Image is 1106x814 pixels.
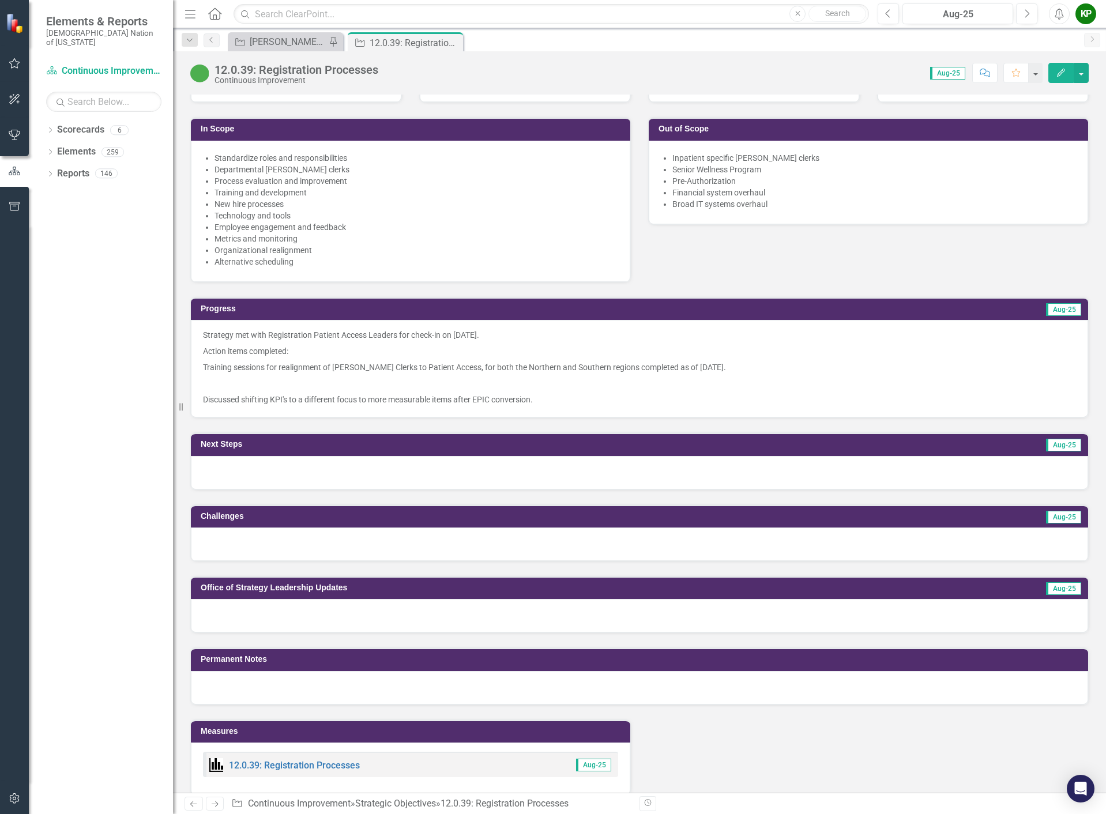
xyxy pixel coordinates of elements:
[215,63,378,76] div: 12.0.39: Registration Processes
[215,187,618,198] p: Training and development​
[46,28,161,47] small: [DEMOGRAPHIC_DATA] Nation of [US_STATE]
[201,583,908,592] h3: Office of Strategy Leadership Updates
[215,244,618,256] p: Organizational realignment​
[201,512,679,521] h3: Challenges
[201,304,633,313] h3: Progress
[248,798,351,809] a: Continuous Improvement
[203,329,1076,343] p: Strategy met with Registration Patient Access Leaders for check-in on [DATE].
[825,9,850,18] span: Search
[576,759,611,771] span: Aug-25
[215,198,618,210] p: New hire processes​
[808,6,866,22] button: Search
[1046,439,1081,451] span: Aug-25
[215,164,618,175] p: Departmental [PERSON_NAME] clerks​
[203,391,1076,405] p: Discussed shifting KPI's to a different focus to more measurable items after EPIC conversion.
[906,7,1009,21] div: Aug-25
[46,92,161,112] input: Search Below...
[672,152,1076,164] p: Inpatient specific [PERSON_NAME] clerks​
[672,164,1076,175] p: Senior Wellness Program​
[215,76,378,85] div: Continuous Improvement
[201,655,1082,664] h3: Permanent Notes
[215,233,618,244] p: Metrics and monitoring​
[215,175,618,187] p: Process evaluation and improvement​
[215,221,618,233] p: Employee engagement and feedback​
[672,198,1076,210] p: Broad IT systems overhaul
[659,125,1082,133] h3: Out of Scope
[1067,775,1094,802] div: Open Intercom Messenger
[672,187,1076,198] p: Financial system overhaul​
[46,65,161,78] a: Continuous Improvement
[57,167,89,180] a: Reports
[370,36,460,50] div: 12.0.39: Registration Processes
[6,13,26,33] img: ClearPoint Strategy
[672,175,1076,187] p: Pre-Authorization​
[355,798,436,809] a: Strategic Objectives
[203,343,1076,359] p: Action items completed:
[46,14,161,28] span: Elements & Reports
[229,760,360,771] a: 12.0.39: Registration Processes
[215,256,618,267] p: Alternative scheduling
[201,727,625,736] h3: Measures
[201,125,625,133] h3: In Scope
[1046,511,1081,523] span: Aug-25
[215,210,618,221] p: Technology and tools​
[190,64,209,82] img: CI Action Plan Approved/In Progress
[231,35,326,49] a: [PERSON_NAME] SO's
[441,798,569,809] div: 12.0.39: Registration Processes
[110,125,129,135] div: 6
[201,440,672,449] h3: Next Steps
[209,758,223,772] img: Performance Management
[231,797,631,811] div: » »
[95,169,118,179] div: 146
[1046,303,1081,316] span: Aug-25
[1046,582,1081,595] span: Aug-25
[57,123,104,137] a: Scorecards
[250,35,326,49] div: [PERSON_NAME] SO's
[1075,3,1096,24] button: KP
[930,67,965,80] span: Aug-25
[203,359,1076,375] p: Training sessions for realignment of [PERSON_NAME] Clerks to Patient Access, for both the Norther...
[101,147,124,157] div: 259
[902,3,1013,24] button: Aug-25
[215,152,618,164] p: Standardize roles and responsibilities​
[234,4,869,24] input: Search ClearPoint...
[57,145,96,159] a: Elements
